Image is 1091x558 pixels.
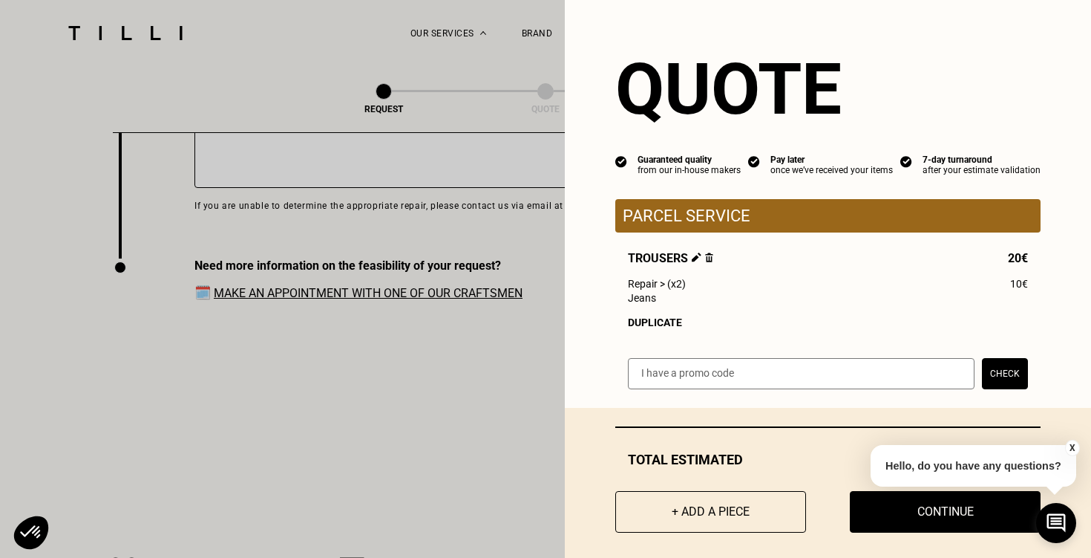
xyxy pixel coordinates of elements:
[628,251,713,265] span: Trousers
[615,452,1041,467] div: Total estimated
[748,155,760,168] img: icon list info
[900,155,912,168] img: icon list info
[623,207,1033,225] p: Parcel service
[628,278,686,290] span: Repair > (x2)
[1065,440,1080,456] button: X
[628,292,656,304] span: Jeans
[923,165,1041,175] div: after your estimate validation
[615,155,627,168] img: icon list info
[628,358,974,389] input: I have a promo code
[871,445,1076,487] p: Hello, do you have any questions?
[982,358,1028,389] button: Check
[770,165,893,175] div: once we’ve received your items
[705,253,713,262] img: Delete
[638,155,741,165] div: Guaranteed quality
[615,491,806,533] button: + Add a piece
[770,155,893,165] div: Pay later
[923,155,1041,165] div: 7-day turnaround
[628,317,1028,328] div: Duplicate
[850,491,1041,533] button: Continue
[615,48,1041,131] section: Quote
[692,253,701,262] img: Edit
[638,165,741,175] div: from our in-house makers
[1008,251,1028,265] span: 20€
[1010,278,1028,290] span: 10€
